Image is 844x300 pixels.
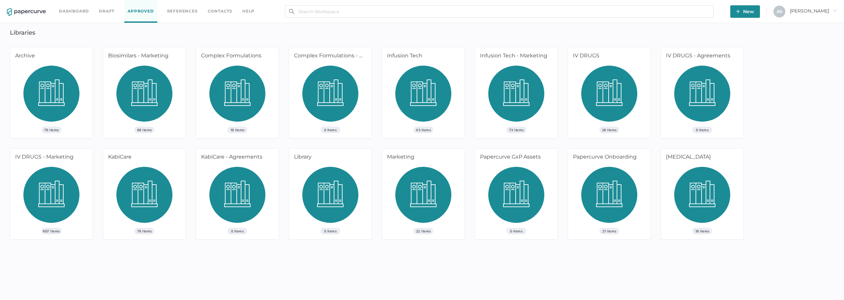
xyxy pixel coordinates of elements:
[395,66,451,127] img: library_icon.d60aa8ac.svg
[209,66,265,127] img: library_icon.d60aa8ac.svg
[289,47,372,138] a: Complex Formulations - Agreements0 Items
[7,8,46,16] img: papercurve-logo-colour.7244d18c.svg
[475,149,558,239] a: Papercurve GxP Assets0 Items
[568,149,650,239] a: Papercurve Onboarding21 Items
[167,8,198,15] a: References
[10,149,90,167] div: IV DRUGS - Marketing
[196,47,276,66] div: Complex Formulations
[382,149,465,239] a: Marketing22 Items
[10,29,35,36] h3: Libraries
[581,167,637,228] img: library_icon.d60aa8ac.svg
[10,149,93,239] a: IV DRUGS - Marketing607 Items
[103,47,186,138] a: Biosimilars - Marketing68 Items
[475,149,555,167] div: Papercurve GxP Assets
[661,47,743,138] a: IV DRUGS - Agreements0 Items
[475,47,558,138] a: Infusion Tech - Marketing73 Items
[302,167,358,228] img: library_icon.d60aa8ac.svg
[730,5,760,18] button: New
[41,228,62,234] span: 607 Items
[395,167,451,228] img: library_icon.d60aa8ac.svg
[196,149,279,239] a: KabiCare - Agreements0 Items
[674,167,730,228] img: library_icon.d60aa8ac.svg
[227,228,247,234] span: 0 Items
[413,127,433,133] span: 43 Items
[581,66,637,127] img: library_icon.d60aa8ac.svg
[103,149,186,239] a: KabiCare79 Items
[382,149,462,167] div: Marketing
[196,149,276,167] div: KabiCare - Agreements
[302,66,358,127] img: library_icon.d60aa8ac.svg
[599,228,619,234] span: 21 Items
[289,149,372,239] a: Library0 Items
[10,47,90,66] div: Archive
[59,8,89,15] a: Dashboard
[736,5,754,18] span: New
[599,127,619,133] span: 26 Items
[736,10,740,13] img: plus-white.e19ec114.svg
[777,9,782,14] span: A S
[475,47,555,66] div: Infusion Tech - Marketing
[568,47,650,138] a: IV DRUGS26 Items
[382,47,465,138] a: Infusion Tech43 Items
[832,8,837,13] i: arrow_right
[23,66,79,127] img: library_icon.d60aa8ac.svg
[289,47,369,66] div: Complex Formulations - Agreements
[568,47,648,66] div: IV DRUGS
[692,127,712,133] span: 0 Items
[320,127,340,133] span: 0 Items
[116,66,172,127] img: library_icon.d60aa8ac.svg
[661,149,743,239] a: [MEDICAL_DATA]19 Items
[135,228,154,234] span: 79 Items
[116,167,172,228] img: library_icon.d60aa8ac.svg
[42,127,61,133] span: 76 Items
[289,149,369,167] div: Library
[10,47,93,138] a: Archive76 Items
[99,8,114,15] a: Draft
[320,228,340,234] span: 0 Items
[23,167,79,228] img: library_icon.d60aa8ac.svg
[661,47,741,66] div: IV DRUGS - Agreements
[209,167,265,228] img: library_icon.d60aa8ac.svg
[568,149,648,167] div: Papercurve Onboarding
[103,47,183,66] div: Biosimilars - Marketing
[382,47,462,66] div: Infusion Tech
[208,8,232,15] a: Contacts
[674,66,730,127] img: library_icon.d60aa8ac.svg
[692,228,712,234] span: 19 Items
[506,228,526,234] span: 0 Items
[135,127,154,133] span: 68 Items
[790,8,837,14] span: [PERSON_NAME]
[285,5,714,18] input: Search Workspace
[488,66,544,127] img: library_icon.d60aa8ac.svg
[103,149,183,167] div: KabiCare
[242,8,255,15] div: help
[196,47,279,138] a: Complex Formulations19 Items
[506,127,526,133] span: 73 Items
[488,167,544,228] img: library_icon.d60aa8ac.svg
[413,228,433,234] span: 22 Items
[661,149,741,167] div: [MEDICAL_DATA]
[227,127,247,133] span: 19 Items
[289,9,294,14] img: search.bf03fe8b.svg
